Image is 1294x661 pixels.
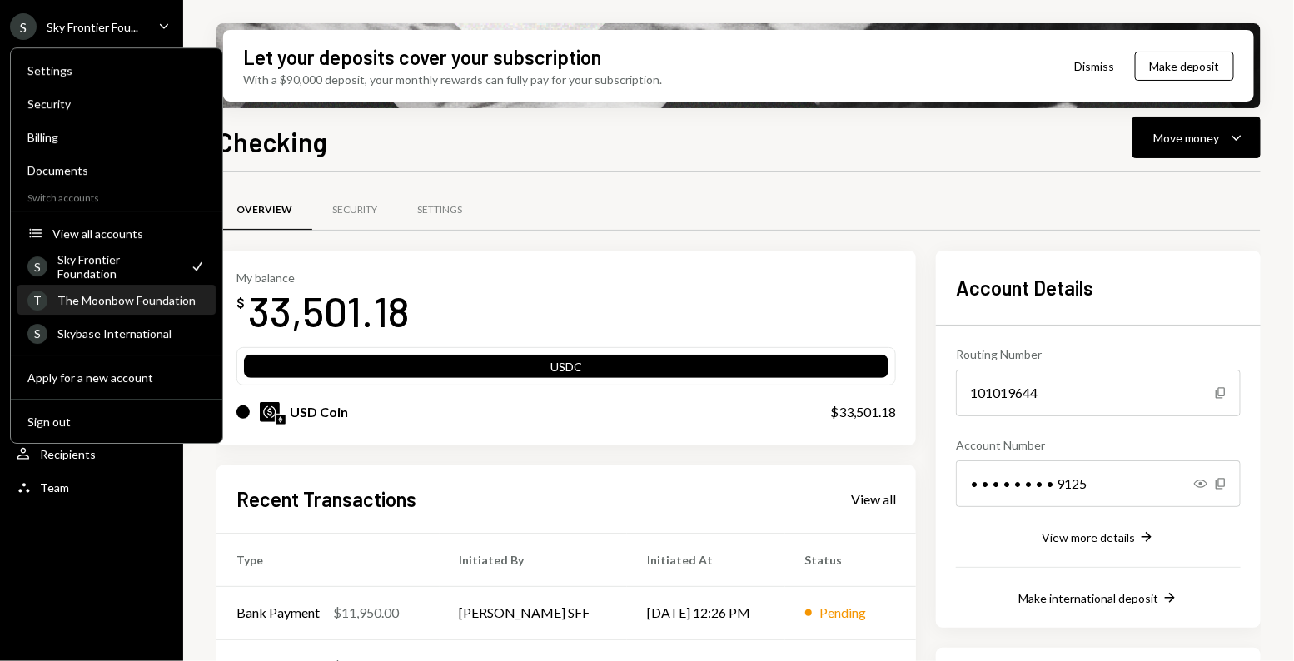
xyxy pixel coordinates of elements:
[10,439,173,469] a: Recipients
[333,603,399,623] div: $11,950.00
[27,291,47,311] div: T
[627,533,784,586] th: Initiated At
[216,125,327,158] h1: Checking
[27,324,47,344] div: S
[236,295,245,311] div: $
[332,203,377,217] div: Security
[236,271,410,285] div: My balance
[40,447,96,461] div: Recipients
[27,415,206,429] div: Sign out
[52,226,206,241] div: View all accounts
[27,370,206,385] div: Apply for a new account
[236,203,292,217] div: Overview
[260,402,280,422] img: USDC
[440,586,628,639] td: [PERSON_NAME] SFF
[27,97,206,111] div: Security
[956,345,1241,363] div: Routing Number
[57,252,179,281] div: Sky Frontier Foundation
[312,189,397,231] a: Security
[627,586,784,639] td: [DATE] 12:26 PM
[47,20,138,34] div: Sky Frontier Fou...
[956,436,1241,454] div: Account Number
[1132,117,1261,158] button: Move money
[397,189,482,231] a: Settings
[216,533,440,586] th: Type
[27,63,206,77] div: Settings
[17,122,216,152] a: Billing
[1135,52,1234,81] button: Make deposit
[417,203,462,217] div: Settings
[57,293,206,307] div: The Moonbow Foundation
[851,490,896,508] a: View all
[216,189,312,231] a: Overview
[243,71,662,88] div: With a $90,000 deposit, your monthly rewards can fully pay for your subscription.
[248,285,410,337] div: 33,501.18
[17,155,216,185] a: Documents
[17,318,216,348] a: SSkybase International
[27,256,47,276] div: S
[440,533,628,586] th: Initiated By
[27,163,206,177] div: Documents
[17,219,216,249] button: View all accounts
[1018,589,1178,608] button: Make international deposit
[1018,591,1158,605] div: Make international deposit
[236,485,416,513] h2: Recent Transactions
[17,88,216,118] a: Security
[17,363,216,393] button: Apply for a new account
[290,402,348,422] div: USD Coin
[244,358,888,381] div: USDC
[27,130,206,144] div: Billing
[10,472,173,502] a: Team
[820,603,867,623] div: Pending
[17,285,216,315] a: TThe Moonbow Foundation
[10,13,37,40] div: S
[17,55,216,85] a: Settings
[1053,47,1135,86] button: Dismiss
[276,415,286,425] img: ethereum-mainnet
[17,407,216,437] button: Sign out
[40,480,69,495] div: Team
[1153,129,1220,147] div: Move money
[1042,529,1155,547] button: View more details
[956,274,1241,301] h2: Account Details
[956,370,1241,416] div: 101019644
[851,491,896,508] div: View all
[236,603,320,623] div: Bank Payment
[1042,530,1135,544] div: View more details
[57,326,206,340] div: Skybase International
[11,188,222,204] div: Switch accounts
[243,43,601,71] div: Let your deposits cover your subscription
[830,402,896,422] div: $33,501.18
[785,533,916,586] th: Status
[956,460,1241,507] div: • • • • • • • • 9125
